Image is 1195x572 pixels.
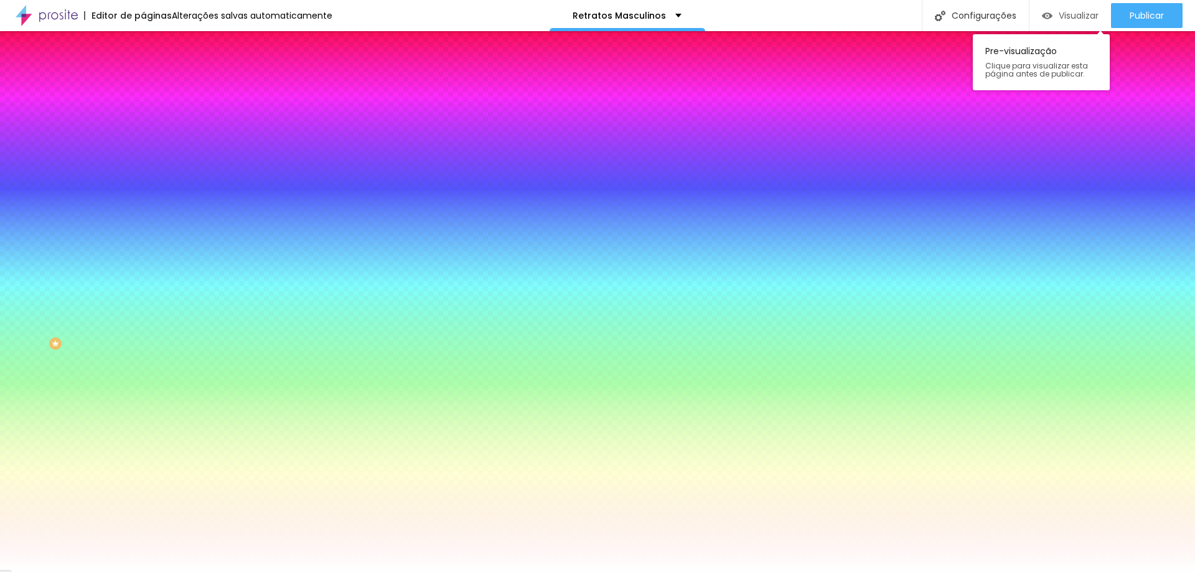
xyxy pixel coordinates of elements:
p: Retratos Masculinos [573,11,666,20]
button: Publicar [1111,3,1183,28]
img: Icone [935,11,945,21]
button: Visualizar [1029,3,1111,28]
span: Publicar [1130,11,1164,21]
span: Visualizar [1059,11,1099,21]
div: Alterações salvas automaticamente [172,11,332,20]
img: view-1.svg [1042,11,1052,21]
div: Pre-visualização [973,34,1110,90]
span: Clique para visualizar esta página antes de publicar. [985,62,1097,78]
div: Editor de páginas [84,11,172,20]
